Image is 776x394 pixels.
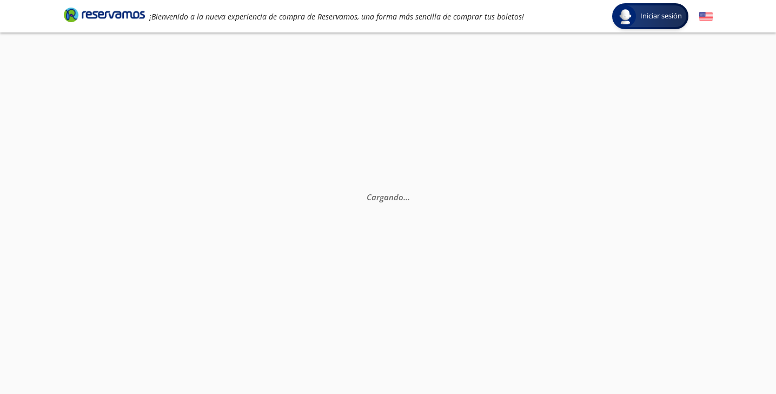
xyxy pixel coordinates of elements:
span: . [408,192,410,202]
i: Brand Logo [64,6,145,23]
span: . [406,192,408,202]
span: Iniciar sesión [636,11,686,22]
em: Cargando [367,192,410,202]
a: Brand Logo [64,6,145,26]
em: ¡Bienvenido a la nueva experiencia de compra de Reservamos, una forma más sencilla de comprar tus... [149,11,524,22]
span: . [403,192,406,202]
button: English [699,10,713,23]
